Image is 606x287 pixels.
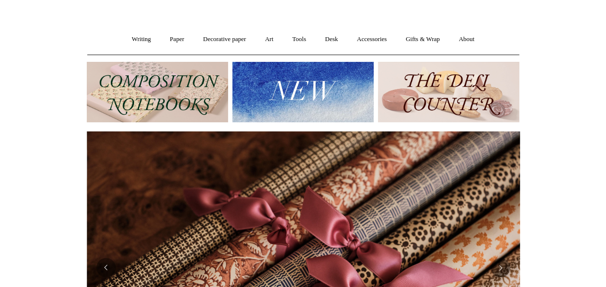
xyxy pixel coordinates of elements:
a: Decorative paper [194,27,255,52]
a: Art [256,27,282,52]
a: About [450,27,483,52]
a: Paper [161,27,193,52]
a: Tools [283,27,315,52]
a: Writing [123,27,160,52]
img: The Deli Counter [378,62,519,122]
button: Previous [96,258,116,277]
a: Gifts & Wrap [397,27,448,52]
img: 202302 Composition ledgers.jpg__PID:69722ee6-fa44-49dd-a067-31375e5d54ec [87,62,228,122]
a: Desk [316,27,347,52]
button: Next [491,258,510,277]
a: Accessories [348,27,395,52]
img: New.jpg__PID:f73bdf93-380a-4a35-bcfe-7823039498e1 [232,62,374,122]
